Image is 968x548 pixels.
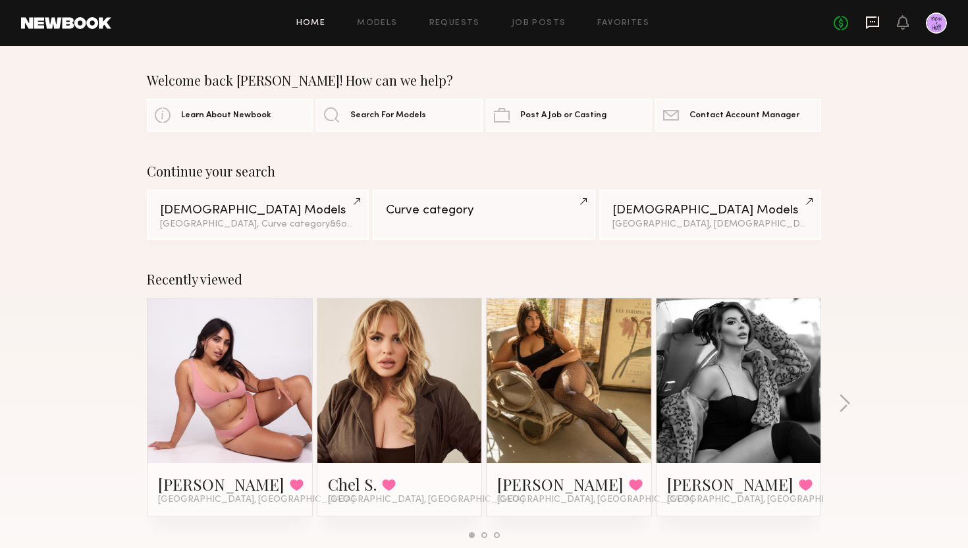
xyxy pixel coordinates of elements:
[158,474,284,495] a: [PERSON_NAME]
[147,190,369,240] a: [DEMOGRAPHIC_DATA] Models[GEOGRAPHIC_DATA], Curve category&6other filters
[147,72,821,88] div: Welcome back [PERSON_NAME]! How can we help?
[357,19,397,28] a: Models
[612,220,808,229] div: [GEOGRAPHIC_DATA], [DEMOGRAPHIC_DATA] / [DEMOGRAPHIC_DATA]
[599,190,821,240] a: [DEMOGRAPHIC_DATA] Models[GEOGRAPHIC_DATA], [DEMOGRAPHIC_DATA] / [DEMOGRAPHIC_DATA]
[373,190,595,240] a: Curve category
[386,204,581,217] div: Curve category
[612,204,808,217] div: [DEMOGRAPHIC_DATA] Models
[512,19,566,28] a: Job Posts
[330,220,393,229] span: & 6 other filter s
[520,111,606,120] span: Post A Job or Casting
[160,204,356,217] div: [DEMOGRAPHIC_DATA] Models
[350,111,426,120] span: Search For Models
[667,474,793,495] a: [PERSON_NAME]
[328,474,377,495] a: Chel S.
[667,495,863,505] span: [GEOGRAPHIC_DATA], [GEOGRAPHIC_DATA]
[147,99,313,132] a: Learn About Newbook
[158,495,354,505] span: [GEOGRAPHIC_DATA], [GEOGRAPHIC_DATA]
[160,220,356,229] div: [GEOGRAPHIC_DATA], Curve category
[486,99,652,132] a: Post A Job or Casting
[689,111,799,120] span: Contact Account Manager
[147,163,821,179] div: Continue your search
[147,271,821,287] div: Recently viewed
[497,474,624,495] a: [PERSON_NAME]
[316,99,482,132] a: Search For Models
[497,495,693,505] span: [GEOGRAPHIC_DATA], [GEOGRAPHIC_DATA]
[429,19,480,28] a: Requests
[597,19,649,28] a: Favorites
[655,99,821,132] a: Contact Account Manager
[296,19,326,28] a: Home
[328,495,524,505] span: [GEOGRAPHIC_DATA], [GEOGRAPHIC_DATA]
[181,111,271,120] span: Learn About Newbook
